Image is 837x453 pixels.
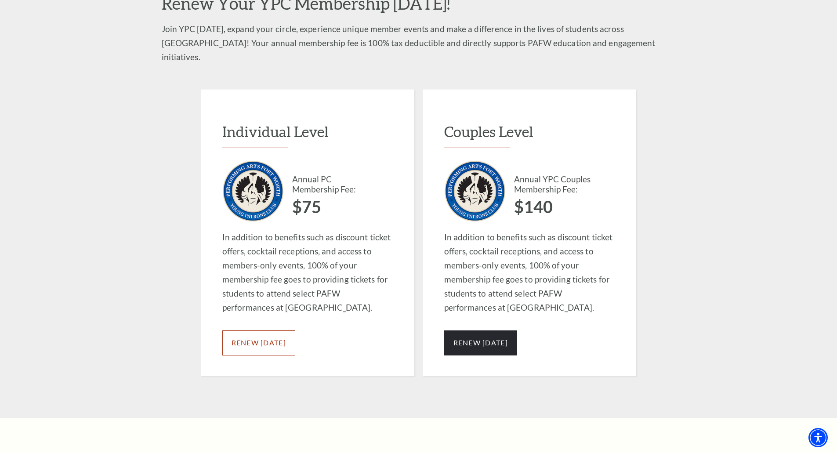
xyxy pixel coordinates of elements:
span: RENEW [DATE] [232,338,286,347]
img: Annual YPC Couples Membership Fee: [444,160,506,222]
span: $140 [514,194,598,217]
img: Annual PC Membership Fee: [222,160,284,222]
p: In addition to benefits such as discount ticket offers, cocktail receptions, and access to member... [444,230,616,315]
div: Accessibility Menu [808,428,828,447]
p: In addition to benefits such as discount ticket offers, cocktail receptions, and access to member... [222,230,394,315]
span: RENEW [DATE] [453,338,508,347]
span: $75 [292,194,377,217]
p: Join YPC [DATE], expand your circle, experience unique member events and make a difference in the... [162,22,676,64]
div: Annual PC Membership Fee: [292,174,377,217]
h2: Couples Level [444,123,616,148]
h2: Individual Level [222,123,394,148]
div: Annual YPC Couples Membership Fee: [514,174,598,217]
